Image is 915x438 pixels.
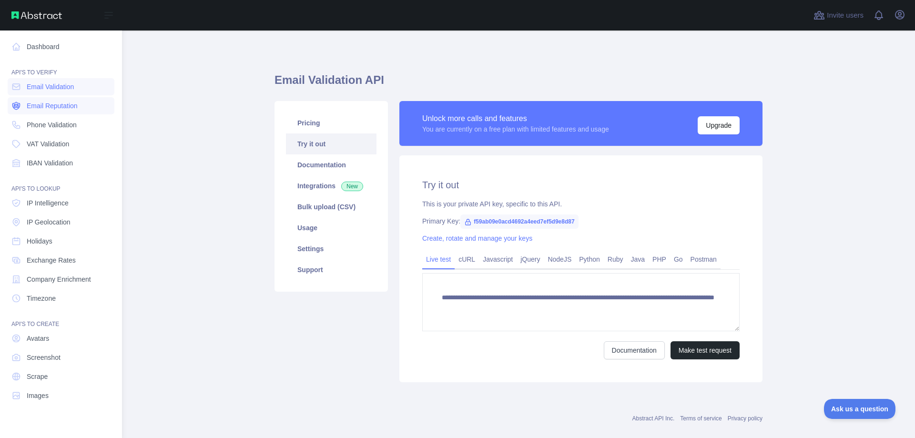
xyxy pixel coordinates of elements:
span: Email Validation [27,82,74,92]
a: VAT Validation [8,135,114,153]
a: Live test [422,252,455,267]
img: Abstract API [11,11,62,19]
a: Go [670,252,687,267]
a: Ruby [604,252,627,267]
button: Make test request [671,341,740,359]
a: Phone Validation [8,116,114,133]
span: Phone Validation [27,120,77,130]
span: Exchange Rates [27,255,76,265]
h1: Email Validation API [274,72,762,95]
span: Scrape [27,372,48,381]
a: Images [8,387,114,404]
a: Pricing [286,112,376,133]
a: Integrations New [286,175,376,196]
span: Images [27,391,49,400]
a: jQuery [517,252,544,267]
a: Screenshot [8,349,114,366]
span: f59ab09e0acd4692a4eed7ef5d9e8d87 [460,214,579,229]
div: API'S TO LOOKUP [8,173,114,193]
a: Support [286,259,376,280]
span: Screenshot [27,353,61,362]
a: PHP [649,252,670,267]
div: Unlock more calls and features [422,113,609,124]
a: Usage [286,217,376,238]
a: IP Geolocation [8,214,114,231]
a: Settings [286,238,376,259]
a: Exchange Rates [8,252,114,269]
span: Avatars [27,334,49,343]
span: Timezone [27,294,56,303]
a: cURL [455,252,479,267]
a: Try it out [286,133,376,154]
a: Dashboard [8,38,114,55]
a: Create, rotate and manage your keys [422,234,532,242]
div: You are currently on a free plan with limited features and usage [422,124,609,134]
a: Postman [687,252,721,267]
span: VAT Validation [27,139,69,149]
a: IBAN Validation [8,154,114,172]
a: Documentation [286,154,376,175]
a: Bulk upload (CSV) [286,196,376,217]
span: IP Geolocation [27,217,71,227]
a: Timezone [8,290,114,307]
a: Company Enrichment [8,271,114,288]
a: Java [627,252,649,267]
h2: Try it out [422,178,740,192]
div: API'S TO VERIFY [8,57,114,76]
span: Email Reputation [27,101,78,111]
iframe: Toggle Customer Support [824,399,896,419]
div: API'S TO CREATE [8,309,114,328]
a: Documentation [604,341,665,359]
span: Holidays [27,236,52,246]
a: Holidays [8,233,114,250]
span: Invite users [827,10,864,21]
a: NodeJS [544,252,575,267]
a: Avatars [8,330,114,347]
a: Scrape [8,368,114,385]
a: Email Reputation [8,97,114,114]
a: Email Validation [8,78,114,95]
button: Upgrade [698,116,740,134]
div: This is your private API key, specific to this API. [422,199,740,209]
span: New [341,182,363,191]
a: Javascript [479,252,517,267]
span: IP Intelligence [27,198,69,208]
a: Privacy policy [728,415,762,422]
a: Abstract API Inc. [632,415,675,422]
div: Primary Key: [422,216,740,226]
button: Invite users [812,8,865,23]
a: Python [575,252,604,267]
span: IBAN Validation [27,158,73,168]
a: IP Intelligence [8,194,114,212]
span: Company Enrichment [27,275,91,284]
a: Terms of service [680,415,722,422]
